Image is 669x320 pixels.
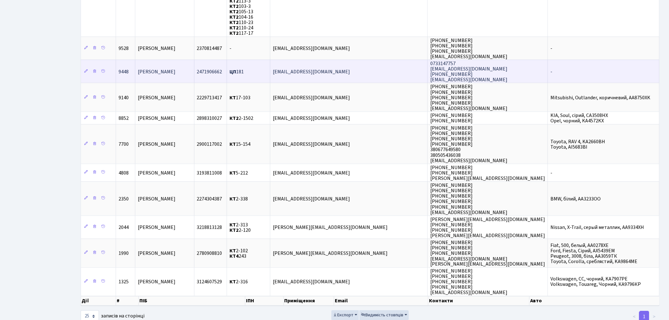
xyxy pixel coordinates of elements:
[230,45,231,52] span: -
[119,279,129,286] span: 1325
[230,253,239,260] b: КТ4
[197,279,222,286] span: 3124607529
[197,224,222,231] span: 3218813128
[273,224,388,231] span: [PERSON_NAME][EMAIL_ADDRESS][DOMAIN_NAME]
[119,68,129,75] span: 9448
[430,216,545,239] span: [PERSON_NAME][EMAIL_ADDRESS][DOMAIN_NAME] [PHONE_NUMBER] [PHONE_NUMBER] [PERSON_NAME][EMAIL_ADDRE...
[530,296,660,306] th: Авто
[273,94,350,101] span: [EMAIL_ADDRESS][DOMAIN_NAME]
[116,296,139,306] th: #
[197,141,222,148] span: 2900117002
[138,68,175,75] span: [PERSON_NAME]
[230,24,239,31] b: КТ2
[334,296,428,306] th: Email
[230,19,239,26] b: КТ2
[138,195,175,202] span: [PERSON_NAME]
[550,169,552,176] span: -
[119,250,129,257] span: 1990
[230,221,251,234] span: 2-313 2-120
[284,296,334,306] th: Приміщення
[138,45,175,52] span: [PERSON_NAME]
[430,60,507,83] span: 0733147757 [EMAIL_ADDRESS][DOMAIN_NAME] [PHONE_NUMBER] [EMAIL_ADDRESS][DOMAIN_NAME]
[230,94,250,101] span: 17-103
[119,169,129,176] span: 4808
[230,68,236,75] b: ЦП
[138,250,175,257] span: [PERSON_NAME]
[230,247,236,254] b: КТ
[550,276,641,288] span: Volkswagen, CC, чорний, KA7907PE Volkswagen, Touareg, Чорний, КА9796КР
[550,138,605,151] span: Toyota, RAV 4, KA2660BH Toyota, AI5683BI
[230,221,236,228] b: КТ
[273,279,350,286] span: [EMAIL_ADDRESS][DOMAIN_NAME]
[273,115,350,122] span: [EMAIL_ADDRESS][DOMAIN_NAME]
[119,115,129,122] span: 8852
[550,242,637,265] span: Fiat, 500, белый, AA0278ХЕ Ford, Fiesta, Сірий, AX5439EM Peugeot, 3008, біла, АА3059ТК Toyota, Co...
[430,164,545,182] span: [PHONE_NUMBER] [PHONE_NUMBER] [PERSON_NAME][EMAIL_ADDRESS][DOMAIN_NAME]
[197,115,222,122] span: 2898310027
[273,195,350,202] span: [EMAIL_ADDRESS][DOMAIN_NAME]
[230,141,250,148] span: 15-154
[550,68,552,75] span: -
[550,94,650,101] span: Mitsubishi, Outlander, коричневий, AA8750XK
[550,45,552,52] span: -
[138,115,175,122] span: [PERSON_NAME]
[197,169,222,176] span: 3193811008
[230,115,239,122] b: КТ2
[273,250,388,257] span: [PERSON_NAME][EMAIL_ADDRESS][DOMAIN_NAME]
[230,247,248,260] span: 2-102 243
[230,227,239,234] b: КТ2
[138,94,175,101] span: [PERSON_NAME]
[119,94,129,101] span: 9140
[119,224,129,231] span: 2044
[138,224,175,231] span: [PERSON_NAME]
[138,141,175,148] span: [PERSON_NAME]
[430,37,507,60] span: [PHONE_NUMBER] [PHONE_NUMBER] [PHONE_NUMBER] [EMAIL_ADDRESS][DOMAIN_NAME]
[430,268,507,296] span: [PHONE_NUMBER] [PHONE_NUMBER] [PHONE_NUMBER] [PHONE_NUMBER] [EMAIL_ADDRESS][DOMAIN_NAME]
[197,250,222,257] span: 2780908810
[550,195,601,202] span: BMW, білий, AA3233OO
[428,296,530,306] th: Контакти
[197,45,222,52] span: 2370814487
[273,141,350,148] span: [EMAIL_ADDRESS][DOMAIN_NAME]
[138,279,175,286] span: [PERSON_NAME]
[273,169,350,176] span: [EMAIL_ADDRESS][DOMAIN_NAME]
[430,239,545,268] span: [PHONE_NUMBER] [PHONE_NUMBER] [PHONE_NUMBER] [EMAIL_ADDRESS][DOMAIN_NAME] [PERSON_NAME][EMAIL_ADD...
[273,68,350,75] span: [EMAIL_ADDRESS][DOMAIN_NAME]
[361,312,403,318] span: Видимість стовпців
[430,112,473,124] span: [PHONE_NUMBER] [PHONE_NUMBER]
[550,224,644,231] span: Nissan, X-Trail, серый металлик, АА9334ХН
[430,182,507,216] span: [PHONE_NUMBER] [PHONE_NUMBER] [PHONE_NUMBER] [PHONE_NUMBER] [PHONE_NUMBER] [EMAIL_ADDRESS][DOMAIN...
[138,169,175,176] span: [PERSON_NAME]
[230,14,239,21] b: КТ2
[230,30,239,37] b: КТ2
[230,94,236,101] b: КТ
[230,68,244,75] span: 181
[230,141,236,148] b: КТ
[119,195,129,202] span: 2350
[430,83,507,112] span: [PHONE_NUMBER] [PHONE_NUMBER] [PHONE_NUMBER] [PHONE_NUMBER] [EMAIL_ADDRESS][DOMAIN_NAME]
[197,195,222,202] span: 2274304387
[139,296,245,306] th: ПІБ
[230,3,239,10] b: КТ2
[230,8,239,15] b: КТ2
[119,141,129,148] span: 7700
[430,125,507,164] span: [PHONE_NUMBER] [PHONE_NUMBER] [PHONE_NUMBER] [PHONE_NUMBER] 380677649580 380505436038 [EMAIL_ADDR...
[230,169,236,176] b: КТ
[273,45,350,52] span: [EMAIL_ADDRESS][DOMAIN_NAME]
[245,296,284,306] th: ІПН
[550,112,608,124] span: KIA, Soul, сірий, CA3508HX Opel, чорний, KA4572KX
[197,68,222,75] span: 2471906662
[230,195,236,202] b: КТ
[119,45,129,52] span: 9528
[197,94,222,101] span: 2229713417
[230,169,248,176] span: 5-212
[230,279,248,286] span: 2-316
[230,195,248,202] span: 2-338
[230,115,253,122] span: 2-1502
[81,296,116,306] th: Дії
[333,312,353,318] span: Експорт
[230,279,236,286] b: КТ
